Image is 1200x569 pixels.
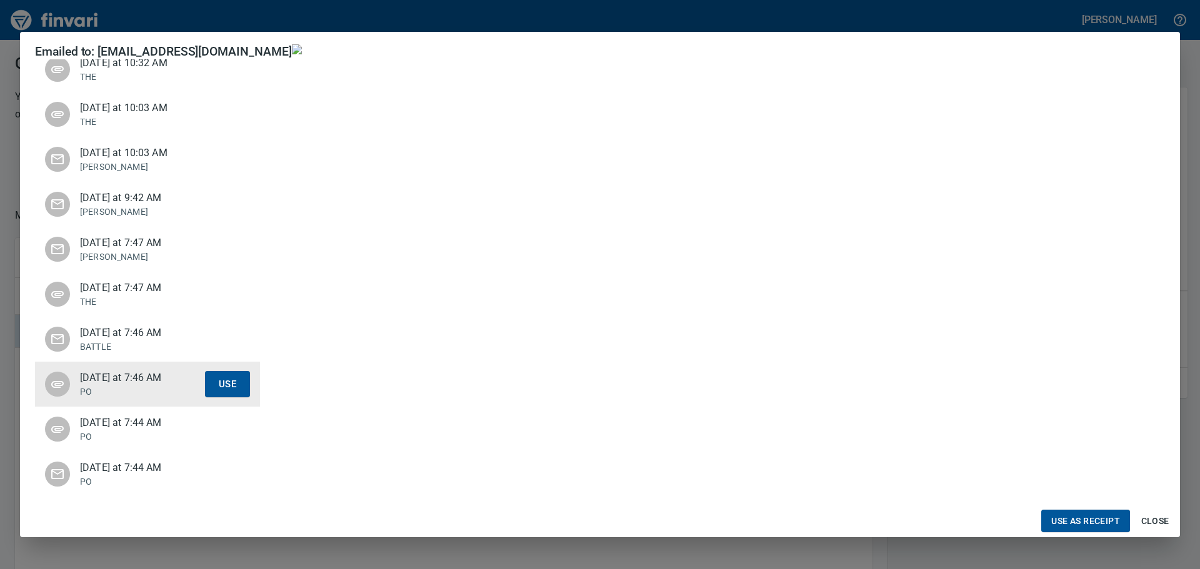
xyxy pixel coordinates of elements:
span: [DATE] at 7:46 AM [80,325,205,340]
span: Use as Receipt [1051,513,1120,529]
button: Use as Receipt [1041,510,1130,533]
div: [DATE] at 10:32 AMTHE [35,47,260,92]
span: [DATE] at 7:44 AM [80,460,205,475]
p: THE [80,71,205,83]
div: [DATE] at 7:19 AM[PERSON_NAME] [35,497,260,542]
span: Use [219,376,236,392]
p: [PERSON_NAME] [80,205,205,218]
div: [DATE] at 7:44 AMPO [35,407,260,452]
p: PO [80,475,205,488]
button: Use [205,371,250,397]
span: Close [1140,513,1170,529]
div: [DATE] at 9:42 AM[PERSON_NAME] [35,182,260,227]
button: Close [1135,510,1175,533]
p: BATTLE [80,340,205,353]
p: THE [80,295,205,308]
span: [DATE] at 10:32 AM [80,56,205,71]
p: THE [80,116,205,128]
p: PO [80,430,205,443]
div: [DATE] at 7:46 AMBATTLE [35,317,260,362]
span: [DATE] at 10:03 AM [80,101,205,116]
p: [PERSON_NAME] [80,161,205,173]
span: [DATE] at 7:47 AM [80,280,205,295]
span: [DATE] at 7:44 AM [80,415,205,430]
span: [DATE] at 10:03 AM [80,146,205,161]
p: [PERSON_NAME] [80,250,205,263]
span: [DATE] at 9:42 AM [80,190,205,205]
div: [DATE] at 7:44 AMPO [35,452,260,497]
h4: Emailed to: [EMAIL_ADDRESS][DOMAIN_NAME] [35,44,292,59]
span: [DATE] at 7:47 AM [80,235,205,250]
div: [DATE] at 7:47 AM[PERSON_NAME] [35,227,260,272]
img: receipts%2Ftapani%2F2025-09-22%2FNEsw9X4wyyOGIebisYSa9hDywWp2__LxgxiiXqEIOwN6F5Y5Xg_1.jpg [292,44,1165,54]
div: [DATE] at 7:47 AMTHE [35,272,260,317]
div: [DATE] at 10:03 AMTHE [35,92,260,137]
div: [DATE] at 10:03 AM[PERSON_NAME] [35,137,260,182]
